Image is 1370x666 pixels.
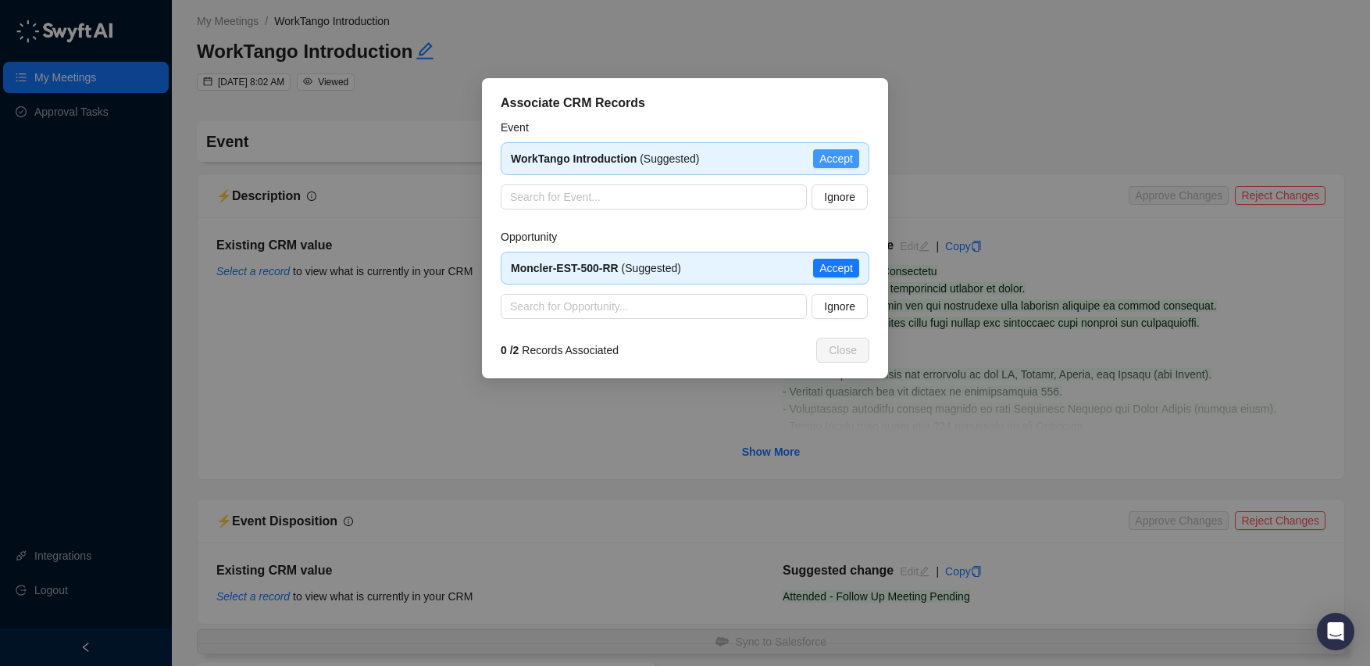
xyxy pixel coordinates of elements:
[501,94,869,113] div: Associate CRM Records
[501,119,540,136] label: Event
[511,262,619,274] strong: Moncler-EST-500-RR
[812,184,868,209] button: Ignore
[819,150,853,167] span: Accept
[819,260,853,277] span: Accept
[812,294,868,319] button: Ignore
[501,228,568,245] label: Opportunity
[511,152,637,165] strong: WorkTango Introduction
[813,149,859,168] button: Accept
[1317,613,1354,650] div: Open Intercom Messenger
[511,262,681,274] span: (Suggested)
[824,298,855,315] span: Ignore
[501,344,519,356] strong: 0 / 2
[813,259,859,277] button: Accept
[824,188,855,206] span: Ignore
[816,338,869,363] button: Close
[501,342,619,359] span: Records Associated
[511,152,699,165] span: (Suggested)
